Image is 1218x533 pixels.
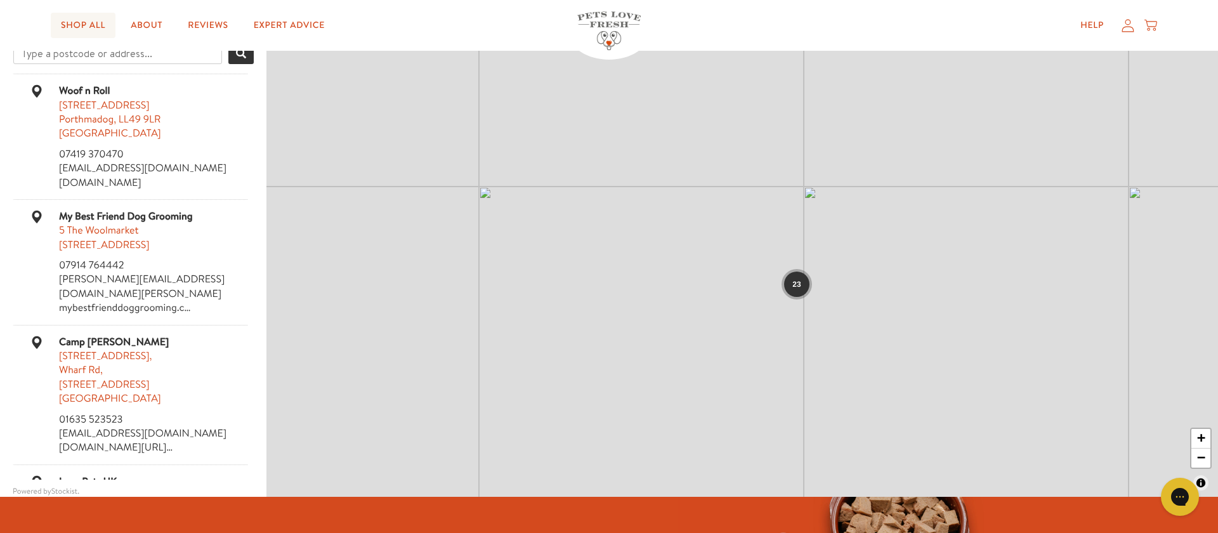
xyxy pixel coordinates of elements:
[59,392,247,405] div: [GEOGRAPHIC_DATA]
[1155,473,1205,520] iframe: Gorgias live chat messenger
[59,126,247,140] div: [GEOGRAPHIC_DATA]
[59,223,247,237] div: 5 The Woolmarket
[15,475,247,489] div: Love Pets UK
[59,440,173,454] a: elyswimbledon.co.uk/pages… (This link will open in a new tab)
[244,13,335,38] a: Expert Advice
[178,13,238,38] a: Reviews
[15,335,247,349] div: Camp [PERSON_NAME]
[1191,449,1210,468] a: Zoom out
[51,485,77,496] a: Stockist Store Locator software (This link will open in a new tab)
[59,147,124,161] a: 07419 370470
[59,161,226,175] a: [EMAIL_ADDRESS][DOMAIN_NAME]
[784,272,809,297] div: Group of 23 locations
[59,176,141,190] a: woofnroll.co.uk (This link will open in a new tab)
[51,13,115,38] a: Shop All
[577,11,641,50] img: Pets Love Fresh
[121,13,173,38] a: About
[59,258,124,272] a: 07914 764442
[59,426,226,440] a: [EMAIL_ADDRESS][DOMAIN_NAME]
[13,486,254,497] div: Powered by .
[13,43,222,64] input: Type a postcode or address...
[15,84,247,98] div: Woof n Roll
[59,301,190,315] a: mybestfrienddoggrooming.c… (This link will open in a new tab)
[59,238,247,252] div: [STREET_ADDRESS]
[1191,429,1210,449] a: Zoom in
[1070,13,1114,38] a: Help
[59,112,247,126] div: Porthmadog, LL49 9LR
[792,279,801,290] span: 23
[59,272,225,300] a: [PERSON_NAME][EMAIL_ADDRESS][DOMAIN_NAME][PERSON_NAME]
[59,378,247,392] div: [STREET_ADDRESS]
[266,43,1218,497] div: Map
[59,98,247,112] div: [STREET_ADDRESS]
[59,363,247,377] div: Wharf Rd,
[228,43,254,64] button: Search
[59,349,247,363] div: [STREET_ADDRESS],
[15,209,247,223] div: My Best Friend Dog Grooming
[59,412,123,426] a: 01635 523523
